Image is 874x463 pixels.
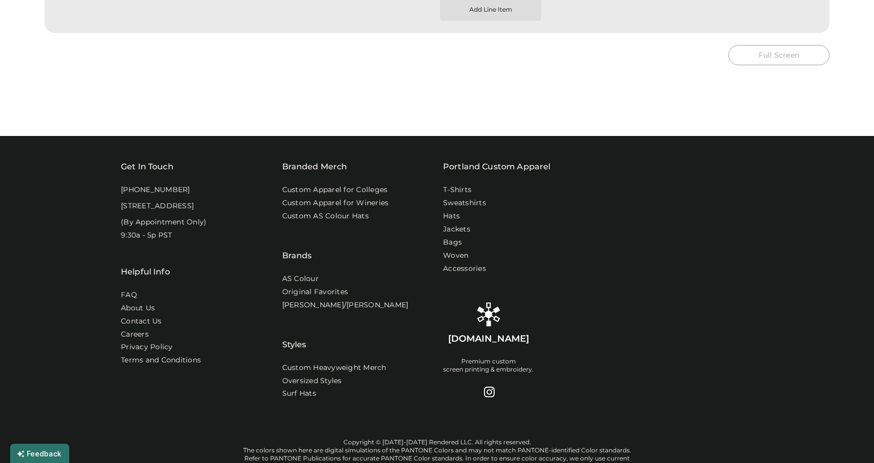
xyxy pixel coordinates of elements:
div: Styles [282,313,307,351]
button: Full Screen [728,45,829,65]
a: Custom AS Colour Hats [282,211,369,221]
a: Portland Custom Apparel [443,161,550,173]
a: Woven [443,251,468,261]
div: 9:30a - 5p PST [121,230,172,241]
a: Sweatshirts [443,198,486,208]
a: Jackets [443,224,470,235]
div: Branded Merch [282,161,347,173]
div: (By Appointment Only) [121,217,206,227]
a: Accessories [443,264,486,274]
a: T-Shirts [443,185,471,195]
div: Terms and Conditions [121,355,201,365]
a: Custom Apparel for Colleges [282,185,388,195]
div: Helpful Info [121,266,170,278]
a: Custom Apparel for Wineries [282,198,389,208]
div: [DOMAIN_NAME] [448,333,529,345]
a: About Us [121,303,155,313]
a: Hats [443,211,460,221]
a: Oversized Styles [282,376,342,386]
a: Bags [443,238,462,248]
a: Careers [121,330,149,340]
a: Surf Hats [282,389,316,399]
div: Brands [282,224,312,262]
a: Contact Us [121,316,162,327]
a: Privacy Policy [121,342,173,352]
a: Original Favorites [282,287,348,297]
div: [PHONE_NUMBER] [121,185,190,195]
a: [PERSON_NAME]/[PERSON_NAME] [282,300,409,310]
a: AS Colour [282,274,319,284]
img: Rendered Logo - Screens [476,302,501,327]
div: Get In Touch [121,161,173,173]
a: FAQ [121,290,137,300]
div: [STREET_ADDRESS] [121,201,194,211]
div: Premium custom screen printing & embroidery. [443,357,534,374]
a: Custom Heavyweight Merch [282,363,386,373]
